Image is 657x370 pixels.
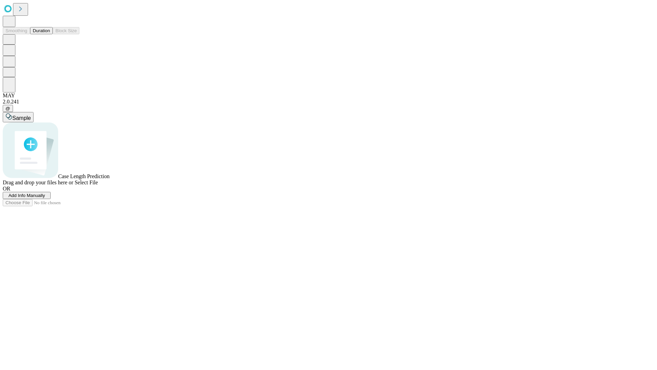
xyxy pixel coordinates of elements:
[53,27,79,34] button: Block Size
[9,193,45,198] span: Add Info Manually
[3,112,34,122] button: Sample
[5,106,10,111] span: @
[58,173,109,179] span: Case Length Prediction
[3,192,51,199] button: Add Info Manually
[3,180,73,185] span: Drag and drop your files here or
[3,27,30,34] button: Smoothing
[3,92,654,99] div: MAY
[3,186,10,192] span: OR
[3,99,654,105] div: 2.0.241
[30,27,53,34] button: Duration
[75,180,98,185] span: Select File
[12,115,31,121] span: Sample
[3,105,13,112] button: @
